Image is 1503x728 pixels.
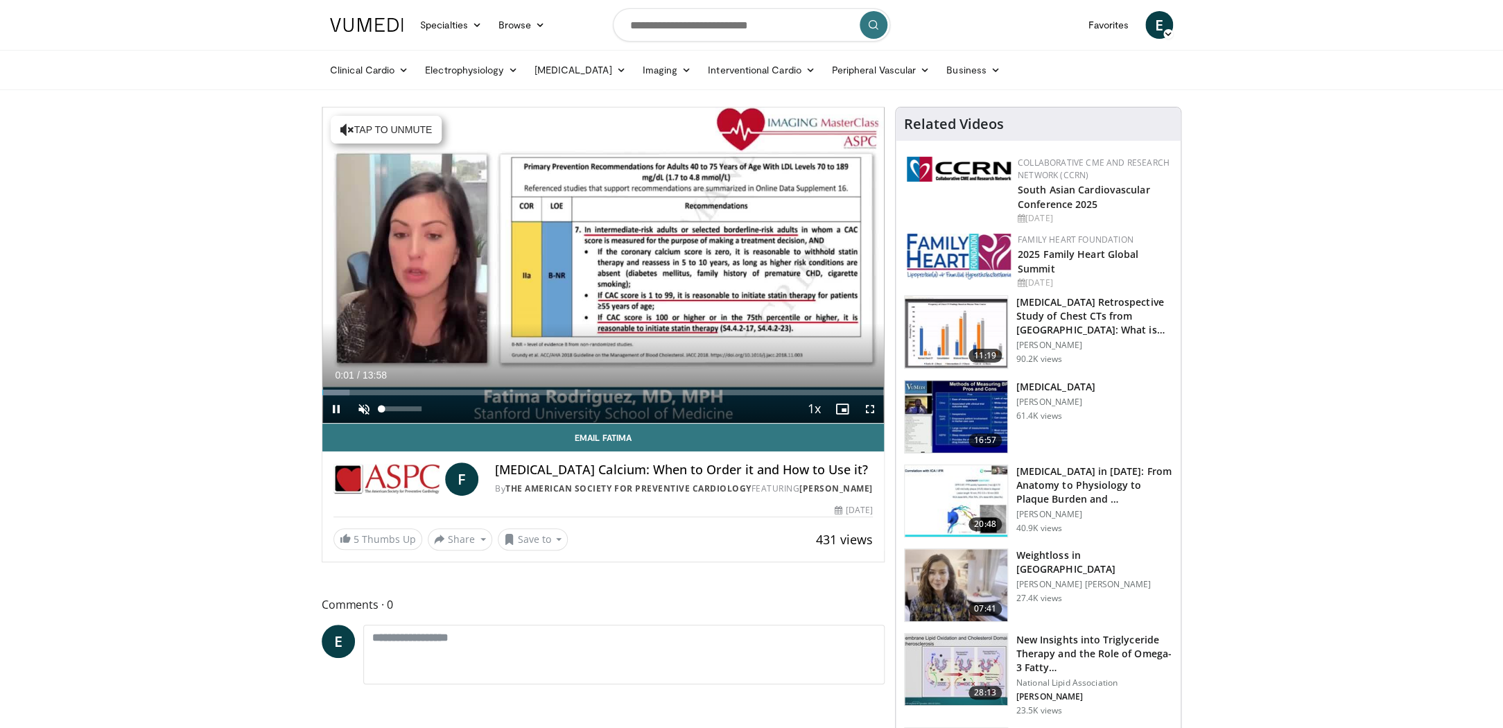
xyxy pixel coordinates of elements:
a: F [445,462,478,496]
a: Clinical Cardio [322,56,417,84]
a: Peripheral Vascular [824,56,938,84]
a: 2025 Family Heart Global Summit [1018,248,1138,275]
img: 96363db5-6b1b-407f-974b-715268b29f70.jpeg.150x105_q85_autocrop_double_scale_upscale_version-0.2.jpg [907,234,1011,279]
span: 5 [354,532,359,546]
span: Comments 0 [322,596,885,614]
h3: [MEDICAL_DATA] [1016,380,1095,394]
button: Enable picture-in-picture mode [828,395,856,423]
img: 9983fed1-7565-45be-8934-aef1103ce6e2.150x105_q85_crop-smart_upscale.jpg [905,549,1007,621]
p: [PERSON_NAME] [1016,691,1172,702]
div: [DATE] [1018,277,1170,289]
p: 23.5K views [1016,705,1062,716]
img: a92b9a22-396b-4790-a2bb-5028b5f4e720.150x105_q85_crop-smart_upscale.jpg [905,381,1007,453]
a: Business [938,56,1009,84]
button: Tap to unmute [331,116,442,144]
button: Share [428,528,492,551]
span: 0:01 [335,370,354,381]
h4: [MEDICAL_DATA] Calcium: When to Order it and How to Use it? [495,462,872,478]
p: 90.2K views [1016,354,1062,365]
h3: [MEDICAL_DATA] Retrospective Study of Chest CTs from [GEOGRAPHIC_DATA]: What is the Re… [1016,295,1172,337]
span: 11:19 [968,349,1002,363]
a: Specialties [412,11,490,39]
h3: Weightloss in [GEOGRAPHIC_DATA] [1016,548,1172,576]
p: [PERSON_NAME] [1016,397,1095,408]
h4: Related Videos [904,116,1004,132]
a: [PERSON_NAME] [799,483,873,494]
button: Unmute [350,395,378,423]
a: Email Fatima [322,424,884,451]
a: 5 Thumbs Up [333,528,422,550]
img: 823da73b-7a00-425d-bb7f-45c8b03b10c3.150x105_q85_crop-smart_upscale.jpg [905,465,1007,537]
button: Fullscreen [856,395,884,423]
a: [MEDICAL_DATA] [525,56,634,84]
span: 28:13 [968,686,1002,700]
img: c2eb46a3-50d3-446d-a553-a9f8510c7760.150x105_q85_crop-smart_upscale.jpg [905,296,1007,368]
div: [DATE] [1018,212,1170,225]
video-js: Video Player [322,107,884,424]
img: 45ea033d-f728-4586-a1ce-38957b05c09e.150x105_q85_crop-smart_upscale.jpg [905,634,1007,706]
a: 28:13 New Insights into Triglyceride Therapy and the Role of Omega-3 Fatty… National Lipid Associ... [904,633,1172,716]
a: Browse [490,11,554,39]
div: Progress Bar [322,390,884,395]
p: National Lipid Association [1016,677,1172,688]
a: 20:48 [MEDICAL_DATA] in [DATE]: From Anatomy to Physiology to Plaque Burden and … [PERSON_NAME] 4... [904,465,1172,538]
h3: New Insights into Triglyceride Therapy and the Role of Omega-3 Fatty… [1016,633,1172,675]
a: Imaging [634,56,700,84]
a: South Asian Cardiovascular Conference 2025 [1018,183,1150,211]
a: Favorites [1079,11,1137,39]
div: Volume Level [381,406,421,411]
div: [DATE] [835,504,872,517]
a: Family Heart Foundation [1018,234,1133,245]
span: 07:41 [968,602,1002,616]
a: 11:19 [MEDICAL_DATA] Retrospective Study of Chest CTs from [GEOGRAPHIC_DATA]: What is the Re… [PE... [904,295,1172,369]
a: The American Society for Preventive Cardiology [505,483,751,494]
p: [PERSON_NAME] [PERSON_NAME] [1016,579,1172,590]
input: Search topics, interventions [613,8,890,42]
img: a04ee3ba-8487-4636-b0fb-5e8d268f3737.png.150x105_q85_autocrop_double_scale_upscale_version-0.2.png [907,157,1011,182]
div: By FEATURING [495,483,872,495]
span: 20:48 [968,517,1002,531]
h3: [MEDICAL_DATA] in [DATE]: From Anatomy to Physiology to Plaque Burden and … [1016,465,1172,506]
a: Interventional Cardio [700,56,824,84]
span: / [357,370,360,381]
button: Save to [498,528,568,551]
span: 16:57 [968,433,1002,447]
p: [PERSON_NAME] [1016,340,1172,351]
a: 16:57 [MEDICAL_DATA] [PERSON_NAME] 61.4K views [904,380,1172,453]
a: E [1145,11,1173,39]
button: Pause [322,395,350,423]
p: 61.4K views [1016,410,1062,422]
a: 07:41 Weightloss in [GEOGRAPHIC_DATA] [PERSON_NAME] [PERSON_NAME] 27.4K views [904,548,1172,622]
a: Electrophysiology [417,56,525,84]
p: 27.4K views [1016,593,1062,604]
span: 13:58 [363,370,387,381]
p: [PERSON_NAME] [1016,509,1172,520]
img: The American Society for Preventive Cardiology [333,462,440,496]
a: Collaborative CME and Research Network (CCRN) [1018,157,1170,181]
img: VuMedi Logo [330,18,403,32]
p: 40.9K views [1016,523,1062,534]
button: Playback Rate [801,395,828,423]
span: 431 views [816,531,873,548]
a: E [322,625,355,658]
